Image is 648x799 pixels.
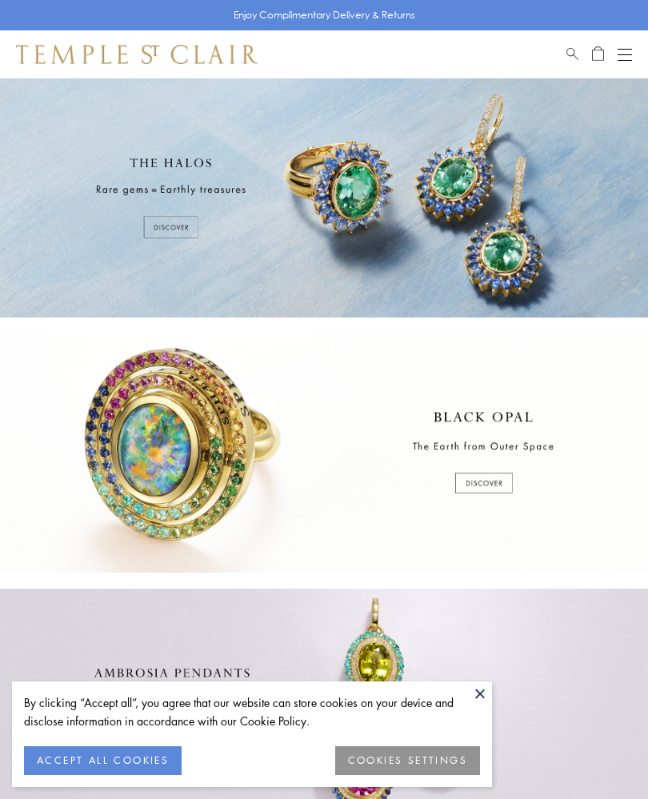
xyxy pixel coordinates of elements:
[16,45,258,64] img: Temple St. Clair
[618,45,632,64] button: Open navigation
[234,7,415,23] p: Enjoy Complimentary Delivery & Returns
[592,45,604,64] a: Open Shopping Bag
[335,746,480,775] button: COOKIES SETTINGS
[24,693,480,730] div: By clicking “Accept all”, you agree that our website can store cookies on your device and disclos...
[566,45,578,64] a: Search
[568,724,632,783] iframe: Gorgias live chat messenger
[24,746,182,775] button: ACCEPT ALL COOKIES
